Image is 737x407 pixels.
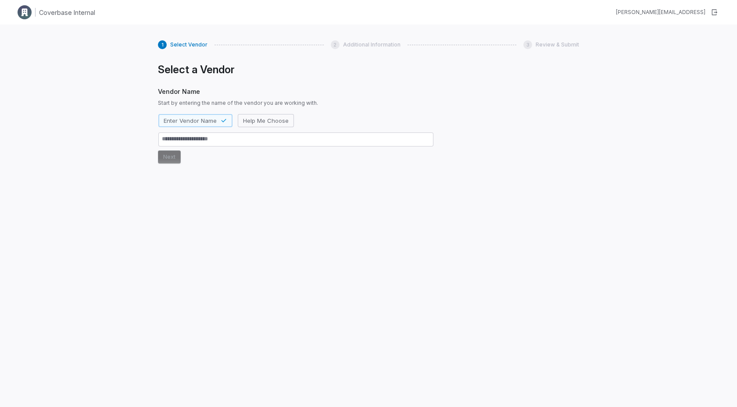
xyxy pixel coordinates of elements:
div: 1 [158,40,167,49]
span: Additional Information [343,41,401,48]
h1: Select a Vendor [158,63,434,76]
div: [PERSON_NAME][EMAIL_ADDRESS] [616,9,705,16]
img: Clerk Logo [18,5,32,19]
div: 2 [331,40,340,49]
span: Review & Submit [536,41,579,48]
span: Help Me Choose [243,117,289,125]
span: Select Vendor [170,41,208,48]
span: Vendor Name [158,87,434,96]
div: 3 [523,40,532,49]
button: Help Me Choose [238,114,294,127]
button: Enter Vendor Name [158,114,233,127]
span: Start by entering the name of the vendor you are working with. [158,100,434,107]
span: Enter Vendor Name [164,117,217,125]
h1: Coverbase Internal [39,8,95,17]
